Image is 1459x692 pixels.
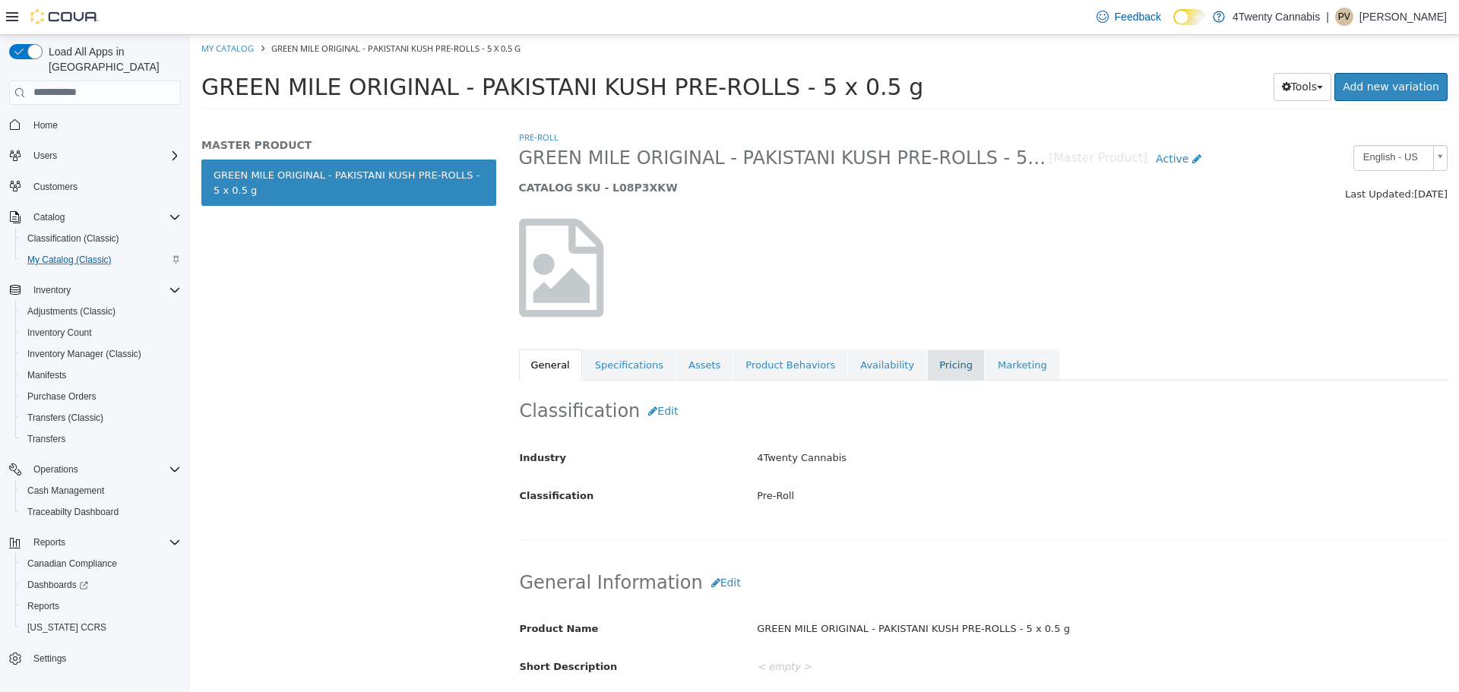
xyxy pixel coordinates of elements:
[3,207,187,228] button: Catalog
[658,314,736,346] a: Availability
[33,536,65,548] span: Reports
[1233,8,1320,26] p: 4Twenty Cannabis
[555,448,1268,475] div: Pre-Roll
[21,251,181,269] span: My Catalog (Classic)
[27,533,181,551] span: Reports
[27,305,116,318] span: Adjustments (Classic)
[15,574,187,596] a: Dashboards
[1224,153,1258,165] span: [DATE]
[33,150,57,162] span: Users
[1084,38,1142,66] button: Tools
[1338,8,1350,26] span: PV
[27,208,181,226] span: Catalog
[330,455,404,466] span: Classification
[1163,110,1258,136] a: English - US
[21,503,125,521] a: Traceabilty Dashboard
[3,280,187,301] button: Inventory
[450,362,496,390] button: Edit
[15,301,187,322] button: Adjustments (Classic)
[27,208,71,226] button: Catalog
[27,369,66,381] span: Manifests
[81,8,331,19] span: GREEN MILE ORIGINAL - PAKISTANI KUSH PRE-ROLLS - 5 x 0.5 g
[1173,9,1205,25] input: Dark Mode
[15,407,187,428] button: Transfers (Classic)
[3,647,187,669] button: Settings
[330,417,377,428] span: Industry
[27,485,104,497] span: Cash Management
[3,175,187,197] button: Customers
[21,366,181,384] span: Manifests
[21,597,181,615] span: Reports
[555,581,1268,608] div: GREEN MILE ORIGINAL - PAKISTANI KUSH PRE-ROLLS - 5 x 0.5 g
[966,118,999,130] span: Active
[30,9,99,24] img: Cova
[330,534,1258,562] h2: General Information
[27,281,77,299] button: Inventory
[21,482,110,500] a: Cash Management
[486,314,543,346] a: Assets
[15,249,187,270] button: My Catalog (Classic)
[21,503,181,521] span: Traceabilty Dashboard
[27,348,141,360] span: Inventory Manager (Classic)
[3,114,187,136] button: Home
[1335,8,1353,26] div: Peaches Van Aert
[27,533,71,551] button: Reports
[1115,9,1161,24] span: Feedback
[1155,153,1224,165] span: Last Updated:
[43,44,181,74] span: Load All Apps in [GEOGRAPHIC_DATA]
[21,618,181,637] span: Washington CCRS
[21,430,71,448] a: Transfers
[513,534,559,562] button: Edit
[27,579,88,591] span: Dashboards
[21,576,94,594] a: Dashboards
[11,125,306,171] a: GREEN MILE ORIGINAL - PAKISTANI KUSH PRE-ROLLS - 5 x 0.5 g
[27,412,103,424] span: Transfers (Classic)
[15,553,187,574] button: Canadian Compliance
[27,460,181,479] span: Operations
[330,588,409,599] span: Product Name
[27,178,84,196] a: Customers
[330,626,428,637] span: Short Description
[1173,25,1174,26] span: Dark Mode
[21,302,122,321] a: Adjustments (Classic)
[1090,2,1167,32] a: Feedback
[21,324,98,342] a: Inventory Count
[27,116,64,134] a: Home
[21,555,181,573] span: Canadian Compliance
[21,366,72,384] a: Manifests
[555,619,1268,646] div: < empty >
[27,147,63,165] button: Users
[15,617,187,638] button: [US_STATE] CCRS
[1144,38,1258,66] a: Add new variation
[957,110,1020,138] a: Active
[27,232,119,245] span: Classification (Classic)
[27,433,65,445] span: Transfers
[27,281,181,299] span: Inventory
[27,177,181,196] span: Customers
[27,390,97,403] span: Purchase Orders
[21,597,65,615] a: Reports
[21,409,181,427] span: Transfers (Classic)
[329,96,369,108] a: Pre-Roll
[1359,8,1447,26] p: [PERSON_NAME]
[15,596,187,617] button: Reports
[21,302,181,321] span: Adjustments (Classic)
[11,103,306,117] h5: MASTER PRODUCT
[21,555,123,573] a: Canadian Compliance
[393,314,486,346] a: Specifications
[21,387,103,406] a: Purchase Orders
[3,459,187,480] button: Operations
[33,653,66,665] span: Settings
[27,600,59,612] span: Reports
[33,211,65,223] span: Catalog
[1164,111,1237,134] span: English - US
[11,8,64,19] a: My Catalog
[21,576,181,594] span: Dashboards
[27,649,72,668] a: Settings
[737,314,795,346] a: Pricing
[21,345,181,363] span: Inventory Manager (Classic)
[27,460,84,479] button: Operations
[15,322,187,343] button: Inventory Count
[33,119,58,131] span: Home
[3,145,187,166] button: Users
